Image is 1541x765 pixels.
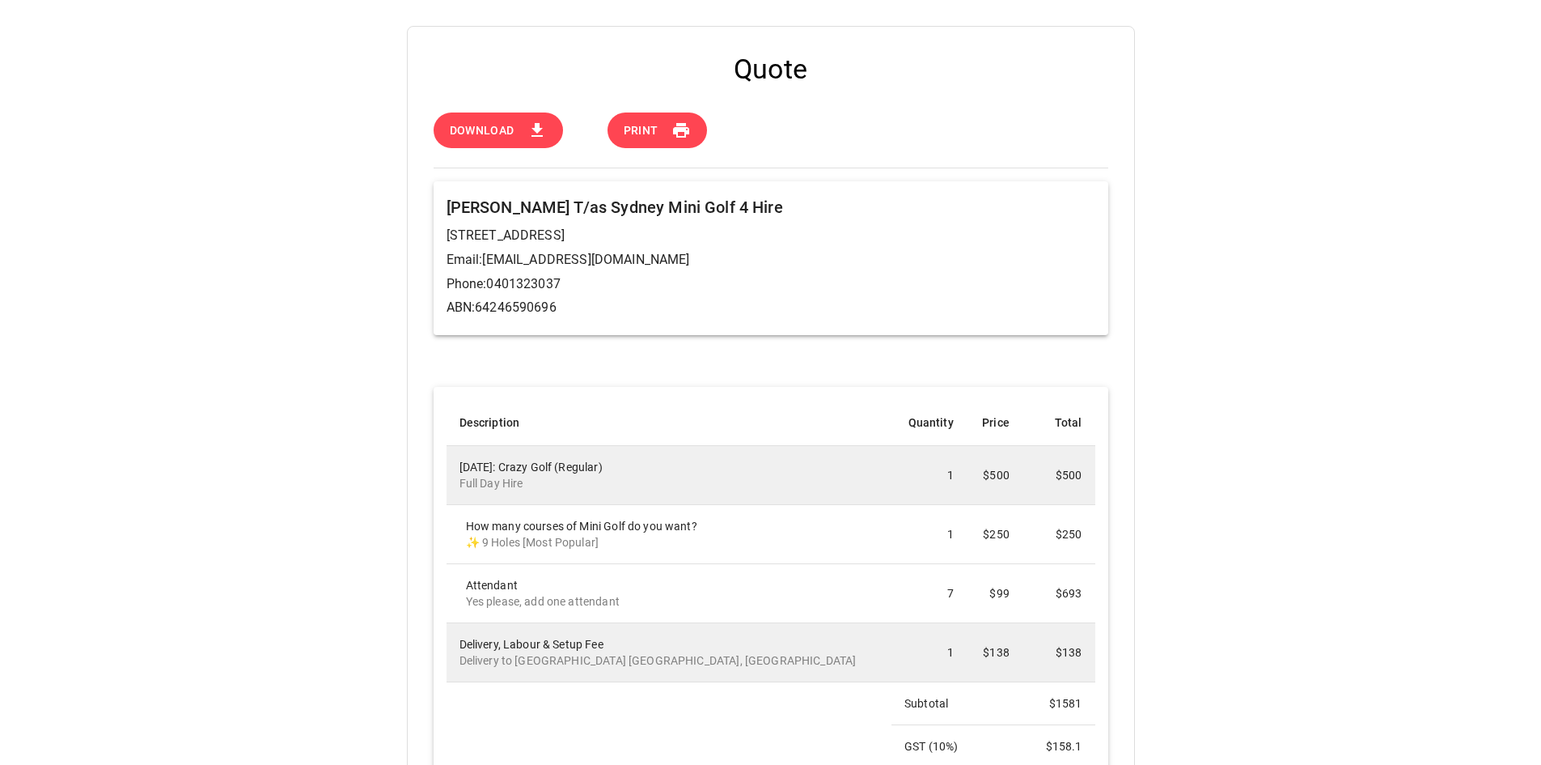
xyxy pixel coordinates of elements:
[434,53,1108,87] h4: Quote
[891,563,967,623] td: 7
[1022,682,1095,725] td: $ 1581
[891,445,967,504] td: 1
[1022,504,1095,563] td: $250
[891,682,1022,725] td: Subtotal
[447,274,1095,294] p: Phone: 0401323037
[967,445,1022,504] td: $500
[447,194,1095,220] h6: [PERSON_NAME] T/as Sydney Mini Golf 4 Hire
[967,623,1022,682] td: $138
[447,250,1095,270] p: Email: [EMAIL_ADDRESS][DOMAIN_NAME]
[624,121,658,141] span: Print
[459,652,878,669] p: Delivery to [GEOGRAPHIC_DATA] [GEOGRAPHIC_DATA], [GEOGRAPHIC_DATA]
[447,298,1095,317] p: ABN: 64246590696
[447,226,1095,245] p: [STREET_ADDRESS]
[608,113,707,149] button: Print
[967,400,1022,446] th: Price
[891,400,967,446] th: Quantity
[1022,623,1095,682] td: $138
[1022,445,1095,504] td: $500
[447,400,891,446] th: Description
[459,459,878,491] div: [DATE]: Crazy Golf (Regular)
[1022,400,1095,446] th: Total
[459,636,878,669] div: Delivery, Labour & Setup Fee
[967,563,1022,623] td: $99
[891,623,967,682] td: 1
[466,518,878,550] div: How many courses of Mini Golf do you want?
[459,475,878,491] p: Full Day Hire
[891,504,967,563] td: 1
[466,593,878,610] p: Yes please, add one attendant
[466,534,878,550] p: ✨ 9 Holes [Most Popular]
[450,121,514,141] span: Download
[967,504,1022,563] td: $250
[1022,563,1095,623] td: $693
[466,577,878,610] div: Attendant
[434,113,563,149] button: Download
